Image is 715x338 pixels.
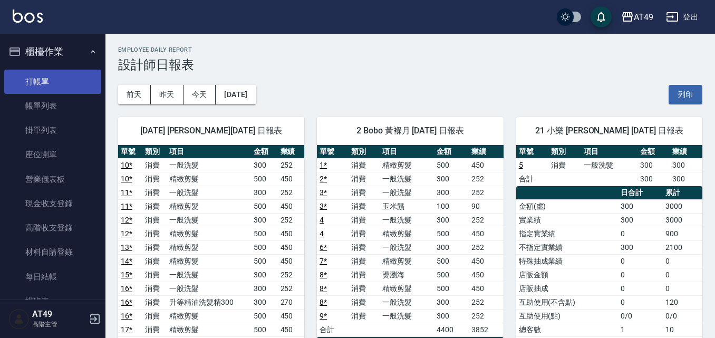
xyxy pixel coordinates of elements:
th: 項目 [380,145,434,159]
td: 消費 [349,309,380,323]
td: 消費 [349,213,380,227]
td: 一般洗髮 [167,213,251,227]
td: 500 [251,254,278,268]
td: 0 [618,282,663,295]
td: 0 [663,268,702,282]
td: 0 [618,295,663,309]
a: 4 [320,229,324,238]
div: AT49 [634,11,653,24]
td: 300 [251,213,278,227]
td: 450 [469,254,504,268]
td: 500 [251,309,278,323]
button: 列印 [669,85,702,104]
a: 材料自購登錄 [4,240,101,264]
td: 500 [251,240,278,254]
td: 300 [434,213,469,227]
td: 0 [618,254,663,268]
td: 消費 [142,227,167,240]
td: 消費 [142,213,167,227]
td: 一般洗髮 [167,268,251,282]
td: 450 [469,158,504,172]
a: 掛單列表 [4,118,101,142]
p: 高階主管 [32,320,86,329]
th: 類別 [349,145,380,159]
th: 業績 [670,145,702,159]
td: 精緻剪髮 [167,172,251,186]
td: 一般洗髮 [167,158,251,172]
td: 252 [469,295,504,309]
td: 0 [618,268,663,282]
table: a dense table [317,145,503,337]
td: 500 [251,172,278,186]
td: 互助使用(點) [516,309,618,323]
td: 0 [663,254,702,268]
td: 0/0 [663,309,702,323]
td: 252 [469,240,504,254]
td: 燙瀏海 [380,268,434,282]
td: 消費 [349,199,380,213]
td: 精緻剪髮 [380,282,434,295]
td: 300 [670,172,702,186]
td: 特殊抽成業績 [516,254,618,268]
td: 900 [663,227,702,240]
td: 300 [251,186,278,199]
td: 500 [434,254,469,268]
td: 450 [278,309,305,323]
td: 450 [278,227,305,240]
td: 120 [663,295,702,309]
td: 精緻剪髮 [167,199,251,213]
button: 昨天 [151,85,183,104]
td: 450 [278,240,305,254]
td: 一般洗髮 [380,309,434,323]
td: 消費 [349,254,380,268]
a: 營業儀表板 [4,167,101,191]
td: 精緻剪髮 [380,254,434,268]
th: 金額 [434,145,469,159]
td: 300 [618,199,663,213]
td: 精緻剪髮 [167,309,251,323]
td: 消費 [142,282,167,295]
td: 一般洗髮 [380,240,434,254]
a: 帳單列表 [4,94,101,118]
img: Logo [13,9,43,23]
th: 金額 [251,145,278,159]
td: 300 [251,158,278,172]
td: 消費 [548,158,581,172]
a: 5 [519,161,523,169]
td: 玉米鬚 [380,199,434,213]
td: 1 [618,323,663,336]
td: 消費 [142,186,167,199]
td: 消費 [349,227,380,240]
td: 300 [670,158,702,172]
img: Person [8,308,30,330]
th: 日合計 [618,186,663,200]
table: a dense table [516,145,702,186]
h3: 設計師日報表 [118,57,702,72]
td: 消費 [142,254,167,268]
th: 累計 [663,186,702,200]
td: 500 [434,227,469,240]
td: 500 [251,199,278,213]
td: 450 [278,323,305,336]
td: 互助使用(不含點) [516,295,618,309]
td: 500 [434,158,469,172]
button: 前天 [118,85,151,104]
td: 精緻剪髮 [167,254,251,268]
td: 精緻剪髮 [380,227,434,240]
th: 單號 [118,145,142,159]
td: 2100 [663,240,702,254]
td: 450 [469,268,504,282]
td: 消費 [142,199,167,213]
td: 300 [434,295,469,309]
th: 金額 [637,145,670,159]
td: 300 [434,309,469,323]
td: 252 [469,186,504,199]
a: 高階收支登錄 [4,216,101,240]
td: 消費 [142,158,167,172]
td: 450 [278,199,305,213]
td: 實業績 [516,213,618,227]
button: save [591,6,612,27]
td: 500 [434,268,469,282]
td: 3000 [663,199,702,213]
th: 類別 [142,145,167,159]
